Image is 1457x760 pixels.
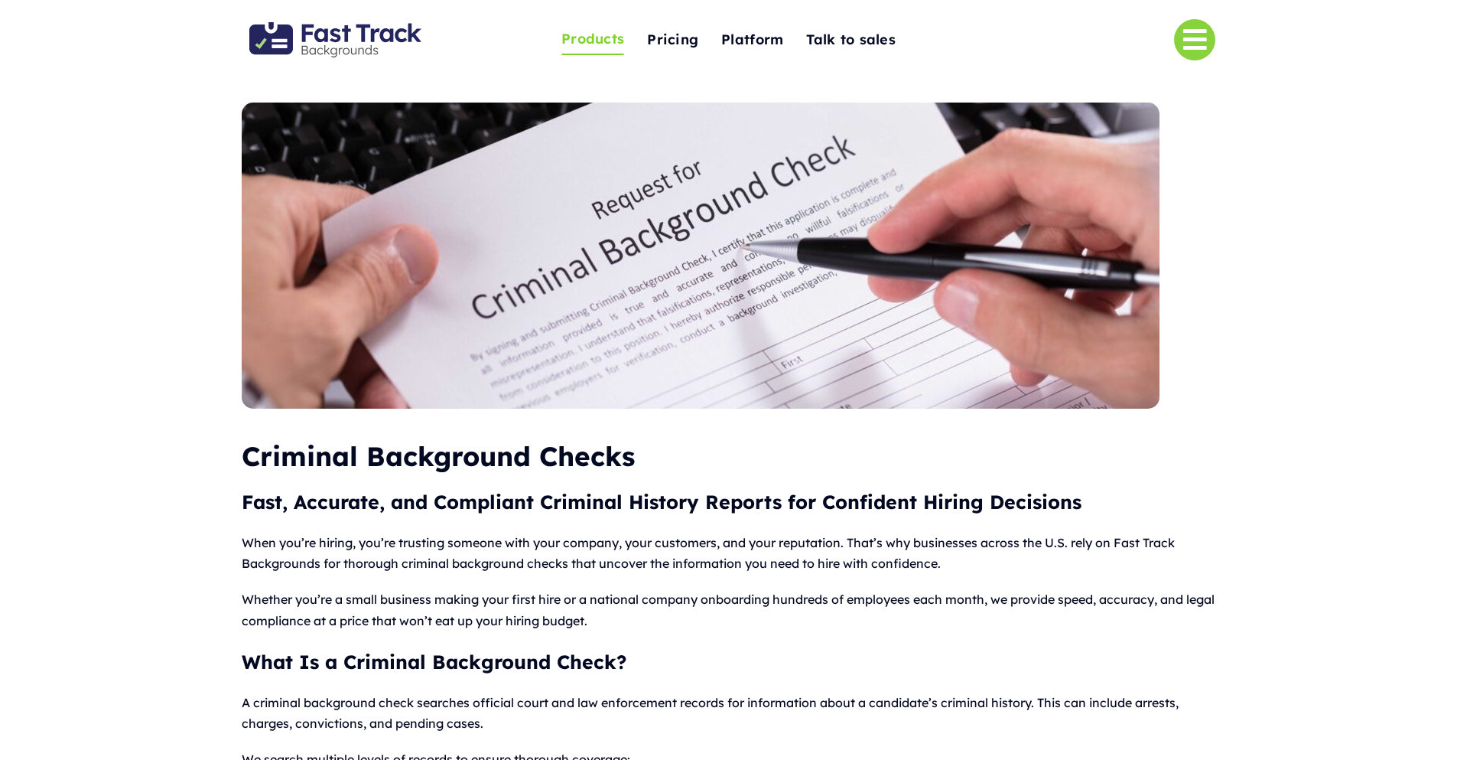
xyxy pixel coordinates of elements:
[806,24,896,57] a: Talk to sales
[242,490,1081,514] b: Fast, Accurate, and Compliant Criminal History Reports for Confident Hiring Decisions
[561,28,624,51] span: Products
[242,103,1159,409] img: Criminal Background Check
[806,28,896,52] span: Talk to sales
[242,533,1215,574] p: When you’re hiring, you’re trusting someone with your company, your customers, and your reputatio...
[242,650,626,674] b: What Is a Criminal Background Check?
[1174,19,1215,60] a: Link to #
[242,693,1215,734] p: A criminal background check searches official court and law enforcement records for information a...
[249,22,421,57] img: Fast Track Backgrounds Logo
[721,28,783,52] span: Platform
[485,2,972,78] nav: One Page
[721,24,783,57] a: Platform
[647,28,698,52] span: Pricing
[242,439,635,473] b: Criminal Background Checks
[242,589,1215,631] p: Whether you’re a small business making your first hire or a national company onboarding hundreds ...
[647,24,698,57] a: Pricing
[249,21,421,37] a: Fast Track Backgrounds Logo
